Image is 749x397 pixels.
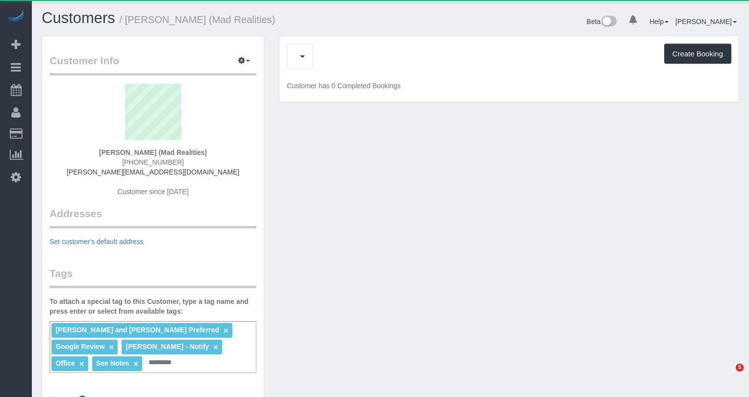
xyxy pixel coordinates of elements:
[126,343,209,350] span: [PERSON_NAME] - Notify
[6,10,25,24] img: Automaid Logo
[224,326,228,335] a: ×
[120,14,275,25] small: / [PERSON_NAME] (Mad Realities)
[55,359,75,367] span: Office
[600,16,617,28] img: New interface
[67,168,239,176] a: [PERSON_NAME][EMAIL_ADDRESS][DOMAIN_NAME]
[716,364,739,387] iframe: Intercom live chat
[99,149,207,156] strong: [PERSON_NAME] (Mad Realities)
[96,359,129,367] span: See Notes
[736,364,744,372] span: 5
[122,158,184,166] span: [PHONE_NUMBER]
[79,360,84,368] a: ×
[287,81,731,91] p: Customer has 0 Completed Bookings
[50,53,256,75] legend: Customer Info
[118,188,189,196] span: Customer since [DATE]
[649,18,669,25] a: Help
[664,44,731,64] button: Create Booking
[50,297,256,316] label: To attach a special tag to this Customer, type a tag name and press enter or select from availabl...
[675,18,737,25] a: [PERSON_NAME]
[55,343,104,350] span: Google Review
[42,9,115,26] a: Customers
[50,266,256,288] legend: Tags
[55,326,219,334] span: [PERSON_NAME] and [PERSON_NAME] Preferred
[587,18,617,25] a: Beta
[134,360,138,368] a: ×
[50,238,144,246] a: Set customer's default address
[213,343,218,351] a: ×
[109,343,114,351] a: ×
